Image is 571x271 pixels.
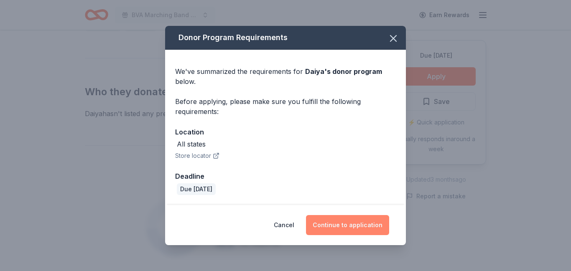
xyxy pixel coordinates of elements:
[175,66,396,86] div: We've summarized the requirements for below.
[177,139,206,149] div: All states
[175,96,396,117] div: Before applying, please make sure you fulfill the following requirements:
[175,127,396,137] div: Location
[306,215,389,235] button: Continue to application
[175,171,396,182] div: Deadline
[177,183,216,195] div: Due [DATE]
[165,26,406,50] div: Donor Program Requirements
[274,215,294,235] button: Cancel
[175,151,219,161] button: Store locator
[305,67,382,76] span: Daiya 's donor program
